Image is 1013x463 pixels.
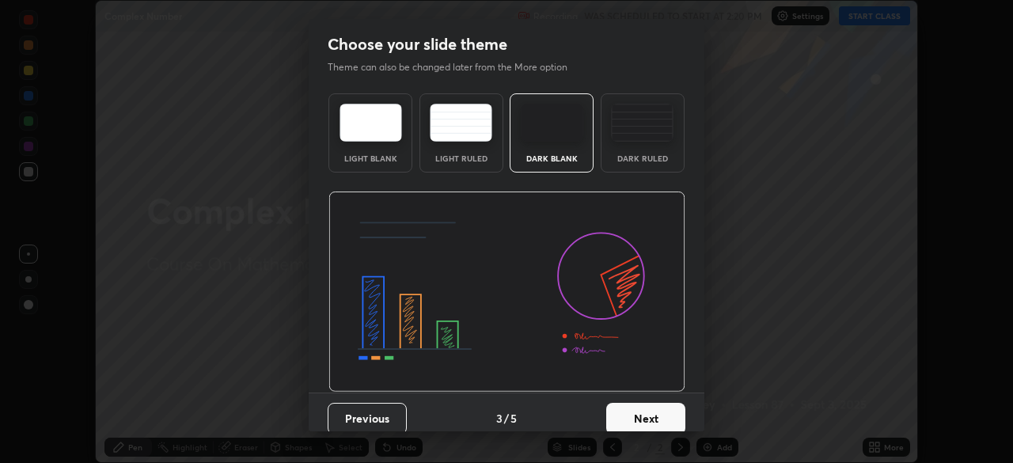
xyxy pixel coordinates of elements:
div: Dark Blank [520,154,583,162]
img: lightTheme.e5ed3b09.svg [340,104,402,142]
h2: Choose your slide theme [328,34,507,55]
img: lightRuledTheme.5fabf969.svg [430,104,492,142]
p: Theme can also be changed later from the More option [328,60,584,74]
img: darkRuledTheme.de295e13.svg [611,104,673,142]
h4: 5 [510,410,517,427]
button: Next [606,403,685,435]
h4: / [504,410,509,427]
div: Light Blank [339,154,402,162]
h4: 3 [496,410,503,427]
button: Previous [328,403,407,435]
div: Dark Ruled [611,154,674,162]
div: Light Ruled [430,154,493,162]
img: darkThemeBanner.d06ce4a2.svg [328,192,685,393]
img: darkTheme.f0cc69e5.svg [521,104,583,142]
